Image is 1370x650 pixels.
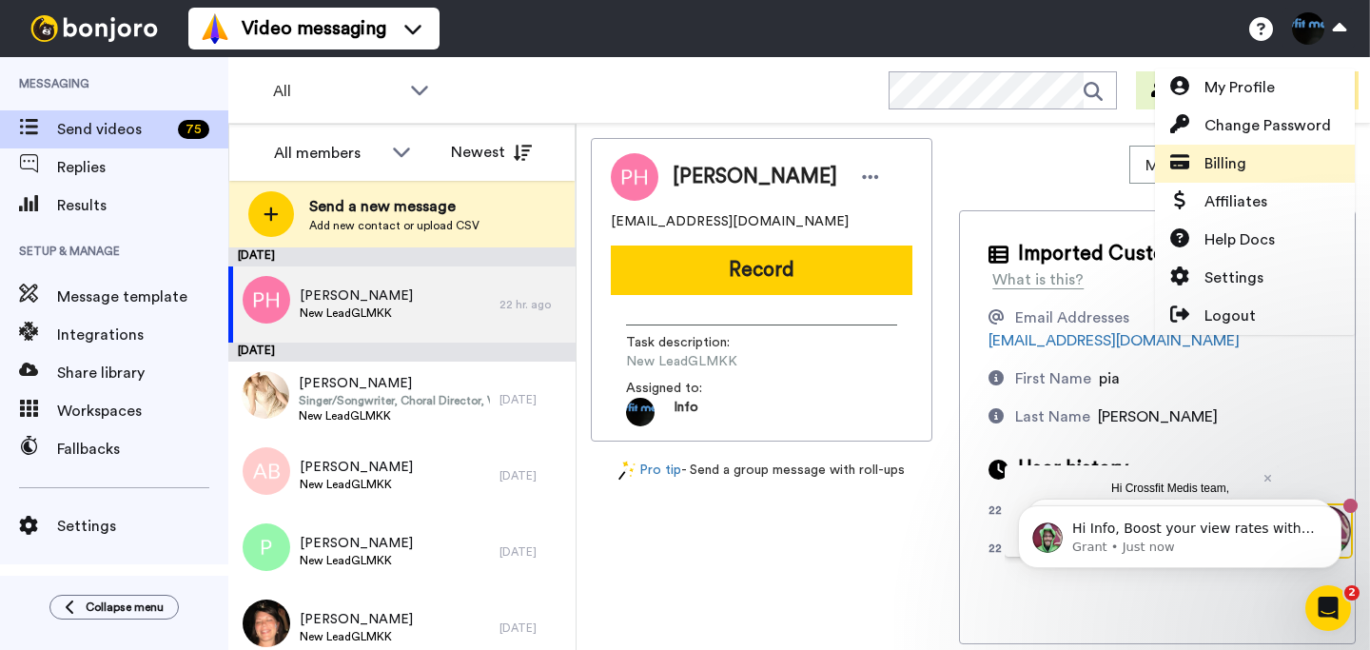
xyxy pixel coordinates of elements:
[1018,455,1128,483] span: User history
[242,15,386,42] span: Video messaging
[1204,228,1275,251] span: Help Docs
[1018,240,1241,268] span: Imported Customer Info
[1204,152,1246,175] span: Billing
[611,212,849,231] span: [EMAIL_ADDRESS][DOMAIN_NAME]
[618,461,681,481] a: Pro tip
[49,595,179,620] button: Collapse menu
[300,458,413,477] span: [PERSON_NAME]
[300,553,413,568] span: New LeadGLMKK
[674,398,698,426] span: Info
[243,447,290,495] img: ab.png
[1155,145,1355,183] a: Billing
[1204,305,1256,327] span: Logout
[1155,259,1355,297] a: Settings
[1204,76,1275,99] span: My Profile
[1015,367,1091,390] div: First Name
[23,15,166,42] img: bj-logo-header-white.svg
[274,142,382,165] div: All members
[988,333,1240,348] a: [EMAIL_ADDRESS][DOMAIN_NAME]
[1015,405,1090,428] div: Last Name
[61,61,84,84] img: mute-white.svg
[626,398,655,426] img: ACg8ocL8kEGcpEOzb-SnFRluqF1aZhVOVoW--XXDdgWtVbMfmIc1Ac4=s96-c
[300,629,413,644] span: New LeadGLMKK
[1099,371,1120,386] span: pia
[228,343,576,362] div: [DATE]
[86,600,164,615] span: Collapse menu
[1015,306,1129,329] div: Email Addresses
[499,544,566,560] div: [DATE]
[57,324,228,346] span: Integrations
[499,468,566,483] div: [DATE]
[618,461,636,481] img: magic-wand.svg
[1204,190,1267,213] span: Affiliates
[437,133,546,171] button: Newest
[57,118,170,141] span: Send videos
[57,194,228,217] span: Results
[57,400,228,423] span: Workspaces
[243,600,290,647] img: c6b14f27-7a64-48ef-8310-e06186cf7bc6.jpg
[1136,71,1229,109] button: Invite
[1145,154,1197,177] span: Move
[2,4,53,55] img: 3183ab3e-59ed-45f6-af1c-10226f767056-1659068401.jpg
[1204,114,1331,137] span: Change Password
[309,218,479,233] span: Add new contact or upload CSV
[243,276,290,324] img: ph.png
[1344,585,1360,601] span: 2
[107,16,257,151] span: Hi Crossfit Medis team, thanks for joining us with a paid account! Wanted to say thanks in person...
[1204,266,1263,289] span: Settings
[673,163,837,191] span: [PERSON_NAME]
[200,13,230,44] img: vm-color.svg
[300,610,413,629] span: [PERSON_NAME]
[309,195,479,218] span: Send a new message
[499,297,566,312] div: 22 hr. ago
[57,515,228,538] span: Settings
[242,371,289,419] img: e64d55a9-6da1-494f-a5ab-cb485a9eb840.jpg
[299,374,490,393] span: [PERSON_NAME]
[1155,297,1355,335] a: Logout
[57,286,228,308] span: Message template
[243,523,290,571] img: p.png
[1098,409,1218,424] span: [PERSON_NAME]
[1305,585,1351,631] iframe: Intercom live chat
[611,246,912,295] button: Record
[228,247,576,266] div: [DATE]
[300,534,413,553] span: [PERSON_NAME]
[591,461,932,481] div: - Send a group message with roll-ups
[626,352,807,371] span: New LeadGLMKK
[992,268,1084,291] div: What is this?
[1155,221,1355,259] a: Help Docs
[1155,183,1355,221] a: Affiliates
[57,156,228,179] span: Replies
[57,438,228,461] span: Fallbacks
[611,153,658,201] img: Image of Pia Höglund
[57,362,228,384] span: Share library
[1155,107,1355,145] a: Change Password
[300,286,413,305] span: [PERSON_NAME]
[273,80,401,103] span: All
[989,465,1370,599] iframe: Intercom notifications message
[300,305,413,321] span: New LeadGLMKK
[626,379,759,398] span: Assigned to:
[300,477,413,492] span: New LeadGLMKK
[499,392,566,407] div: [DATE]
[626,333,759,352] span: Task description :
[499,620,566,636] div: [DATE]
[1155,69,1355,107] a: My Profile
[299,408,490,423] span: New LeadGLMKK
[178,120,209,139] div: 75
[299,393,490,408] span: Singer/Songwriter, Choral Director, Voice Coach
